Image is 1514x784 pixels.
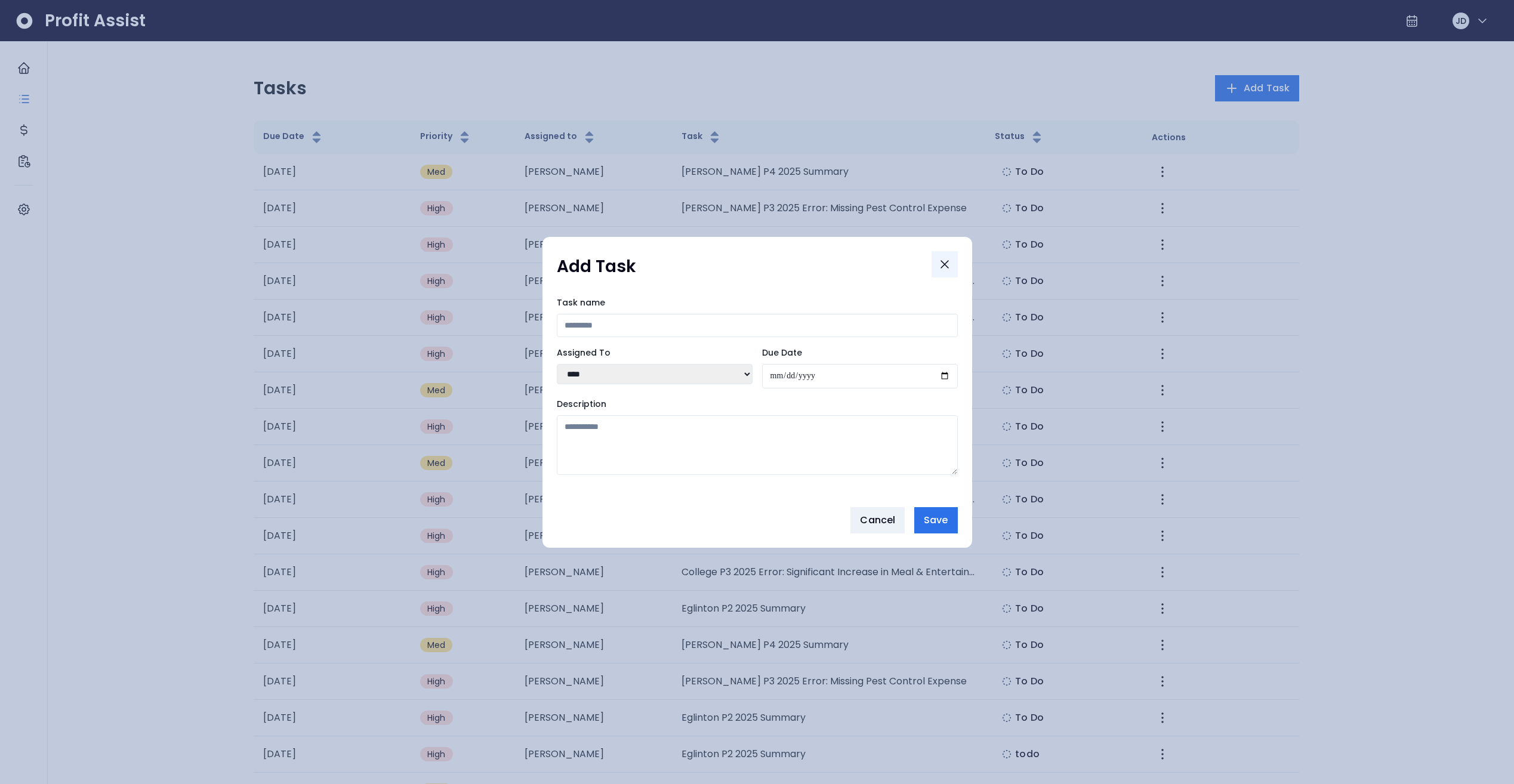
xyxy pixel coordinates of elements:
[557,398,958,410] label: Description
[924,513,948,527] span: Save
[762,347,958,359] label: Due Date
[932,251,958,277] button: Close
[557,256,636,277] h1: Add Task
[557,347,753,359] label: Assigned To
[850,507,905,533] button: Cancel
[860,513,895,527] span: Cancel
[557,297,958,309] label: Task name
[914,507,957,533] button: Save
